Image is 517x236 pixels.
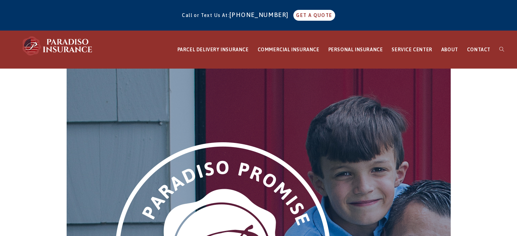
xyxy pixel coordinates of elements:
a: COMMERCIAL INSURANCE [253,31,324,69]
a: ABOUT [437,31,463,69]
img: Paradiso Insurance [20,36,95,56]
a: SERVICE CENTER [387,31,436,69]
a: PERSONAL INSURANCE [324,31,387,69]
span: PERSONAL INSURANCE [328,47,383,52]
span: ABOUT [441,47,458,52]
a: [PHONE_NUMBER] [229,11,292,18]
a: CONTACT [463,31,495,69]
span: PARCEL DELIVERY INSURANCE [177,47,249,52]
span: CONTACT [467,47,490,52]
a: PARCEL DELIVERY INSURANCE [173,31,253,69]
span: COMMERCIAL INSURANCE [258,47,320,52]
a: GET A QUOTE [293,10,335,21]
span: SERVICE CENTER [392,47,432,52]
span: Call or Text Us At: [182,13,229,18]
